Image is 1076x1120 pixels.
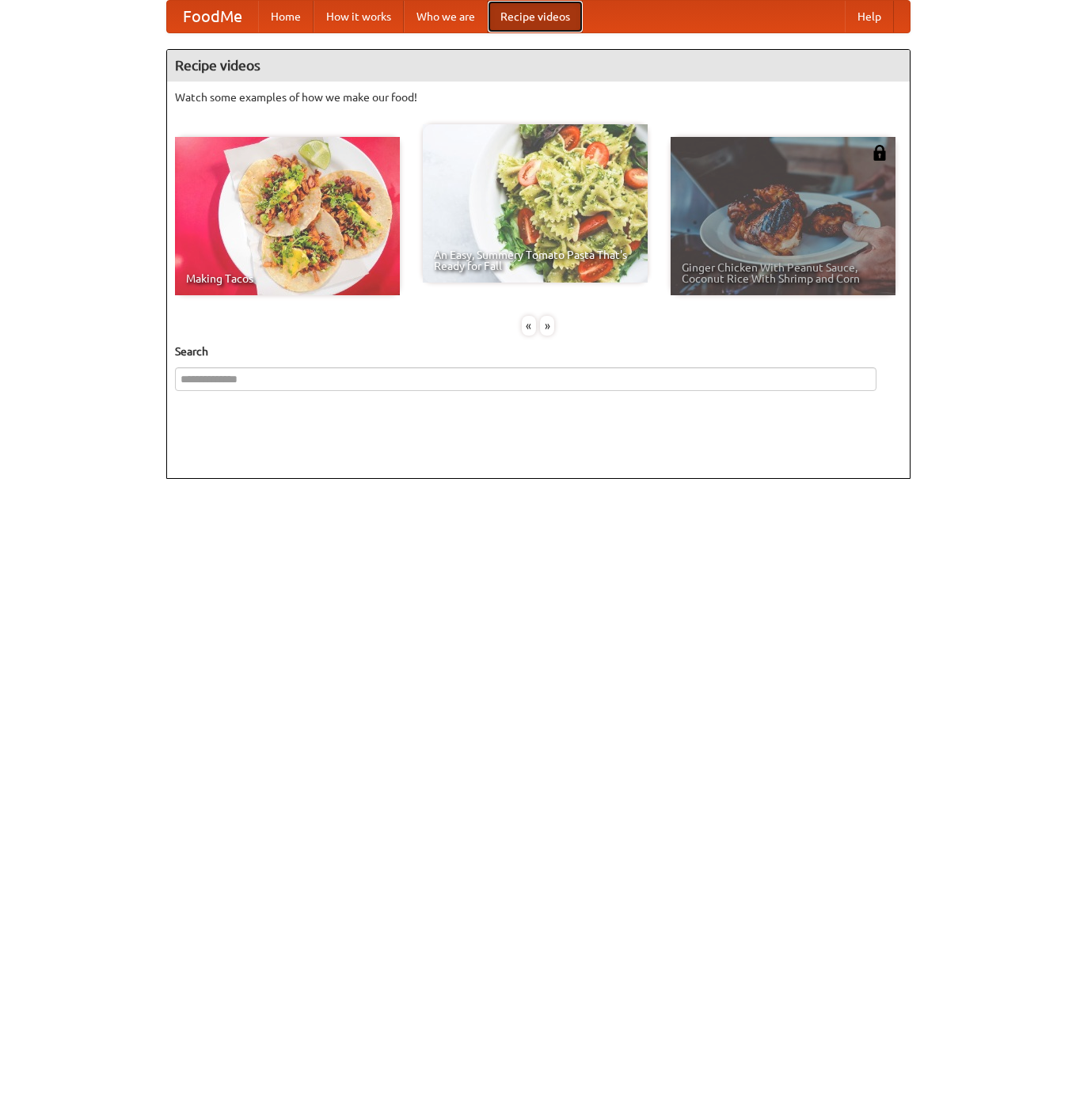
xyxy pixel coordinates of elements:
h4: Recipe videos [167,50,910,82]
a: Help [845,1,894,32]
a: Recipe videos [488,1,583,32]
span: Making Tacos [186,273,389,284]
div: » [540,316,554,336]
span: An Easy, Summery Tomato Pasta That's Ready for Fall [434,249,637,271]
a: An Easy, Summery Tomato Pasta That's Ready for Fall [423,124,648,283]
a: Home [258,1,314,32]
a: Making Tacos [175,137,400,295]
a: Who we are [404,1,488,32]
img: 483408.png [872,145,888,161]
h5: Search [175,344,902,359]
p: Watch some examples of how we make our food! [175,89,902,105]
div: « [522,316,536,336]
a: FoodMe [167,1,258,32]
a: How it works [314,1,404,32]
